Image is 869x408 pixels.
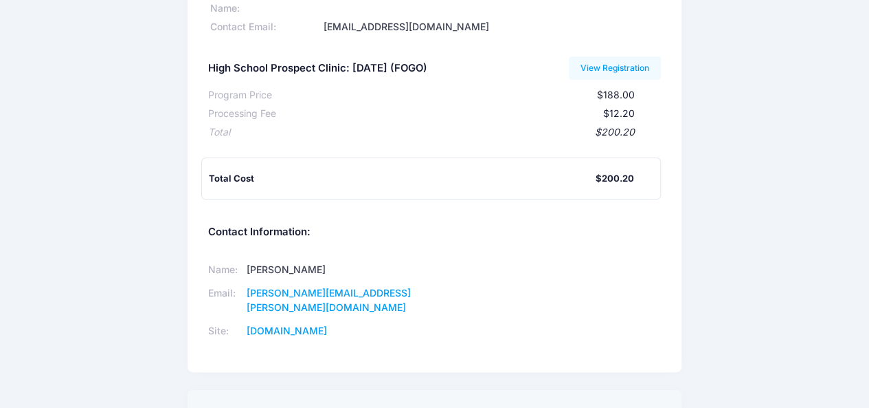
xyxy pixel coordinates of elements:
div: [EMAIL_ADDRESS][DOMAIN_NAME] [321,20,662,34]
div: $12.20 [276,107,635,121]
a: [PERSON_NAME][EMAIL_ADDRESS][PERSON_NAME][DOMAIN_NAME] [247,287,411,313]
span: $188.00 [596,89,634,100]
a: View Registration [569,56,662,80]
h5: Contact Information: [208,226,662,239]
div: Total [208,125,230,140]
td: [PERSON_NAME] [242,259,416,282]
div: $200.20 [595,172,633,186]
td: Name: [208,259,242,282]
a: [DOMAIN_NAME] [247,325,327,336]
td: Site: [208,320,242,343]
div: $200.20 [230,125,635,140]
td: Email: [208,282,242,320]
h5: High School Prospect Clinic: [DATE] (FOGO) [208,63,427,75]
div: Processing Fee [208,107,276,121]
div: Program Price [208,88,272,103]
div: Contact Email: [208,20,321,34]
div: Total Cost [209,172,596,186]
